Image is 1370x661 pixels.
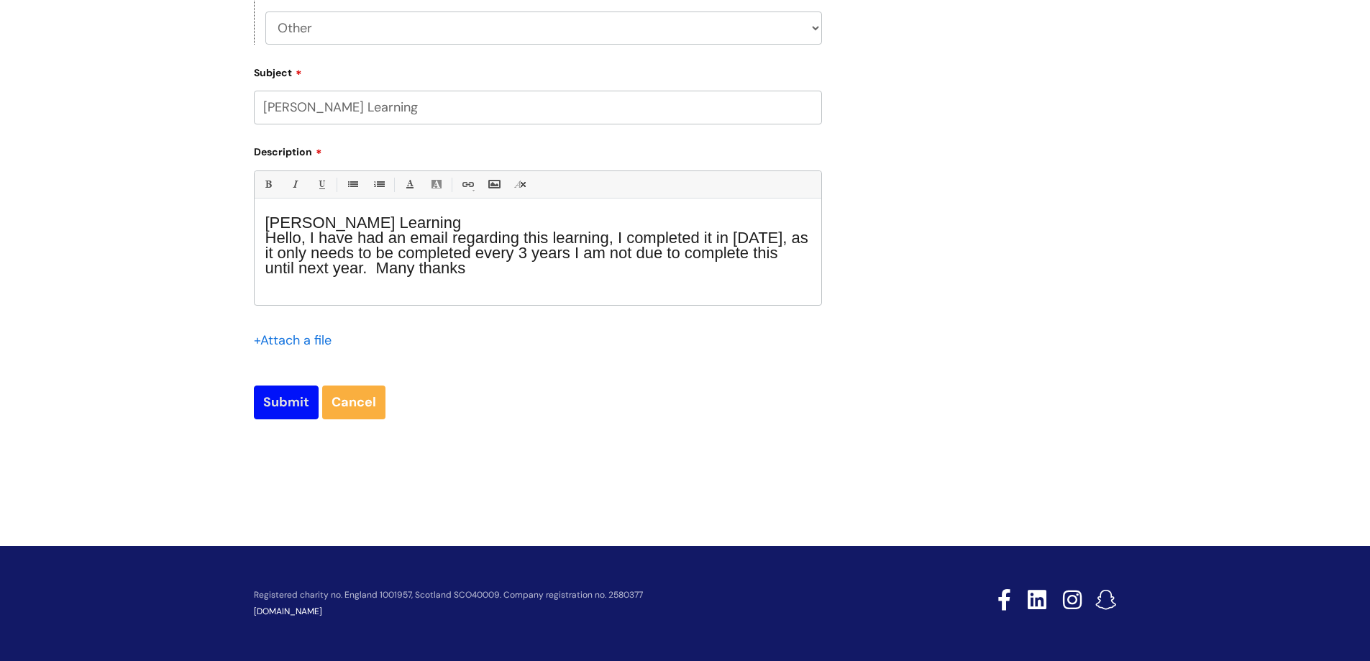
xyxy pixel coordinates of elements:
[286,175,303,193] a: Italic (Ctrl-I)
[401,175,419,193] a: Font Color
[458,175,476,193] a: Link
[511,175,529,193] a: Remove formatting (Ctrl-\)
[485,175,503,193] a: Insert Image...
[254,329,340,352] div: Attach a file
[254,386,319,419] input: Submit
[254,62,822,79] label: Subject
[254,141,822,158] label: Description
[259,175,277,193] a: Bold (Ctrl-B)
[254,591,895,600] p: Registered charity no. England 1001957, Scotland SCO40009. Company registration no. 2580377
[312,175,330,193] a: Underline(Ctrl-U)
[343,175,361,193] a: • Unordered List (Ctrl-Shift-7)
[427,175,445,193] a: Back Color
[265,214,462,232] span: [PERSON_NAME] Learning
[370,175,388,193] a: 1. Ordered List (Ctrl-Shift-8)
[322,386,385,419] a: Cancel
[254,332,260,349] span: +
[254,606,322,617] a: [DOMAIN_NAME]
[265,229,808,277] span: Hello, I have had an email regarding this learning, I completed it in [DATE], as it only needs to...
